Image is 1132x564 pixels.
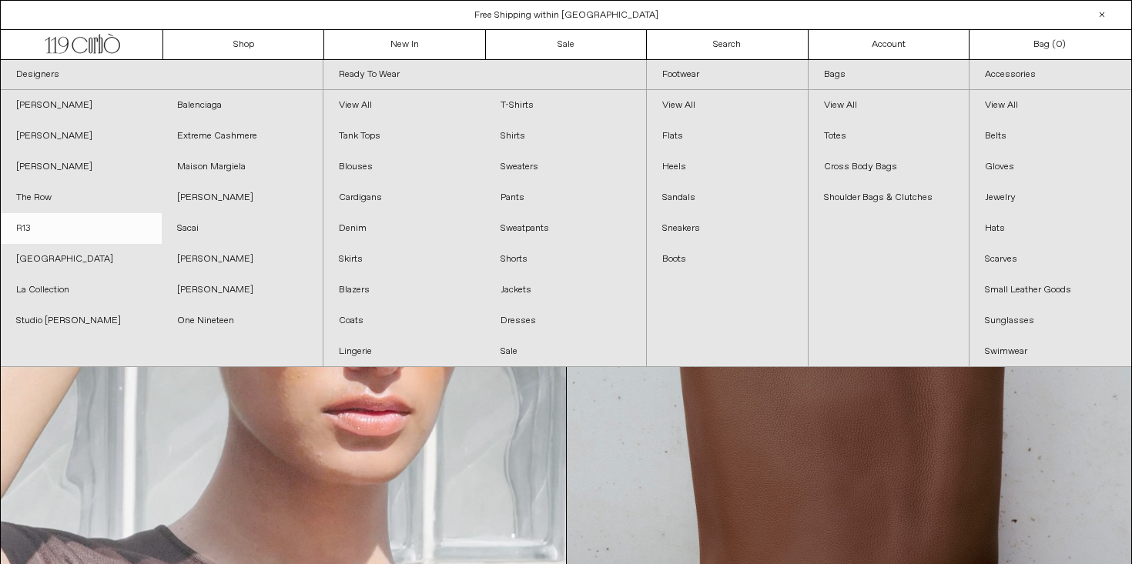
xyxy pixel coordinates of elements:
[323,213,484,244] a: Denim
[970,90,1131,121] a: View All
[486,30,647,59] a: Sale
[809,121,970,152] a: Totes
[485,336,646,367] a: Sale
[163,30,324,59] a: Shop
[647,182,808,213] a: Sandals
[323,121,484,152] a: Tank Tops
[474,9,658,22] a: Free Shipping within [GEOGRAPHIC_DATA]
[1,213,162,244] a: R13
[970,244,1131,275] a: Scarves
[970,213,1131,244] a: Hats
[485,305,646,336] a: Dresses
[485,182,646,213] a: Pants
[1,60,323,90] a: Designers
[485,244,646,275] a: Shorts
[162,244,323,275] a: [PERSON_NAME]
[970,121,1131,152] a: Belts
[970,152,1131,182] a: Gloves
[1056,38,1062,51] span: 0
[1,121,162,152] a: [PERSON_NAME]
[162,182,323,213] a: [PERSON_NAME]
[970,305,1131,336] a: Sunglasses
[1,152,162,182] a: [PERSON_NAME]
[162,213,323,244] a: Sacai
[323,90,484,121] a: View All
[1,244,162,275] a: [GEOGRAPHIC_DATA]
[1056,38,1066,52] span: )
[324,30,485,59] a: New In
[323,275,484,305] a: Blazers
[970,275,1131,305] a: Small Leather Goods
[647,244,808,275] a: Boots
[647,121,808,152] a: Flats
[162,305,323,336] a: One Nineteen
[323,244,484,275] a: Skirts
[647,90,808,121] a: View All
[323,60,645,90] a: Ready To Wear
[970,336,1131,367] a: Swimwear
[809,152,970,182] a: Cross Body Bags
[485,152,646,182] a: Sweaters
[485,213,646,244] a: Sweatpants
[970,30,1130,59] a: Bag ()
[1,305,162,336] a: Studio [PERSON_NAME]
[809,90,970,121] a: View All
[323,305,484,336] a: Coats
[162,90,323,121] a: Balenciaga
[323,152,484,182] a: Blouses
[809,182,970,213] a: Shoulder Bags & Clutches
[809,30,970,59] a: Account
[647,213,808,244] a: Sneakers
[809,60,970,90] a: Bags
[647,30,808,59] a: Search
[162,121,323,152] a: Extreme Cashmere
[647,60,808,90] a: Footwear
[485,121,646,152] a: Shirts
[485,90,646,121] a: T-Shirts
[1,182,162,213] a: The Row
[970,60,1131,90] a: Accessories
[1,275,162,305] a: La Collection
[323,336,484,367] a: Lingerie
[970,182,1131,213] a: Jewelry
[1,90,162,121] a: [PERSON_NAME]
[485,275,646,305] a: Jackets
[323,182,484,213] a: Cardigans
[162,275,323,305] a: [PERSON_NAME]
[162,152,323,182] a: Maison Margiela
[647,152,808,182] a: Heels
